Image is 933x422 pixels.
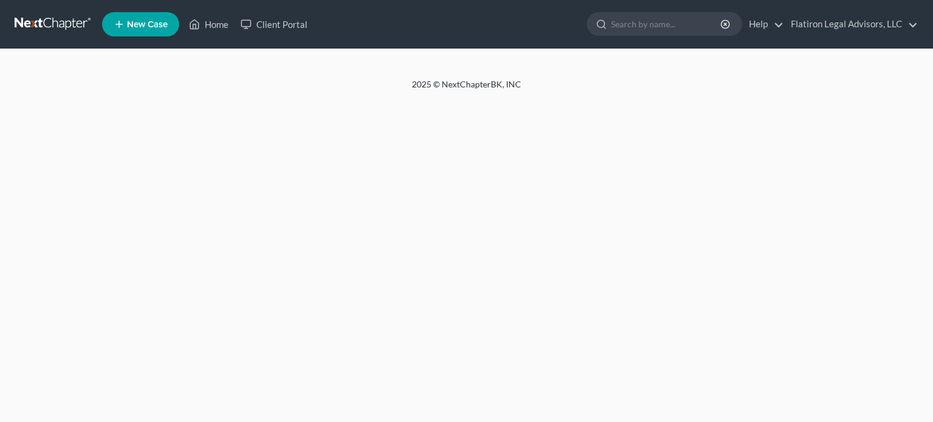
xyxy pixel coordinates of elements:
[234,13,313,35] a: Client Portal
[120,78,813,100] div: 2025 © NextChapterBK, INC
[127,20,168,29] span: New Case
[183,13,234,35] a: Home
[611,13,722,35] input: Search by name...
[743,13,784,35] a: Help
[785,13,918,35] a: Flatiron Legal Advisors, LLC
